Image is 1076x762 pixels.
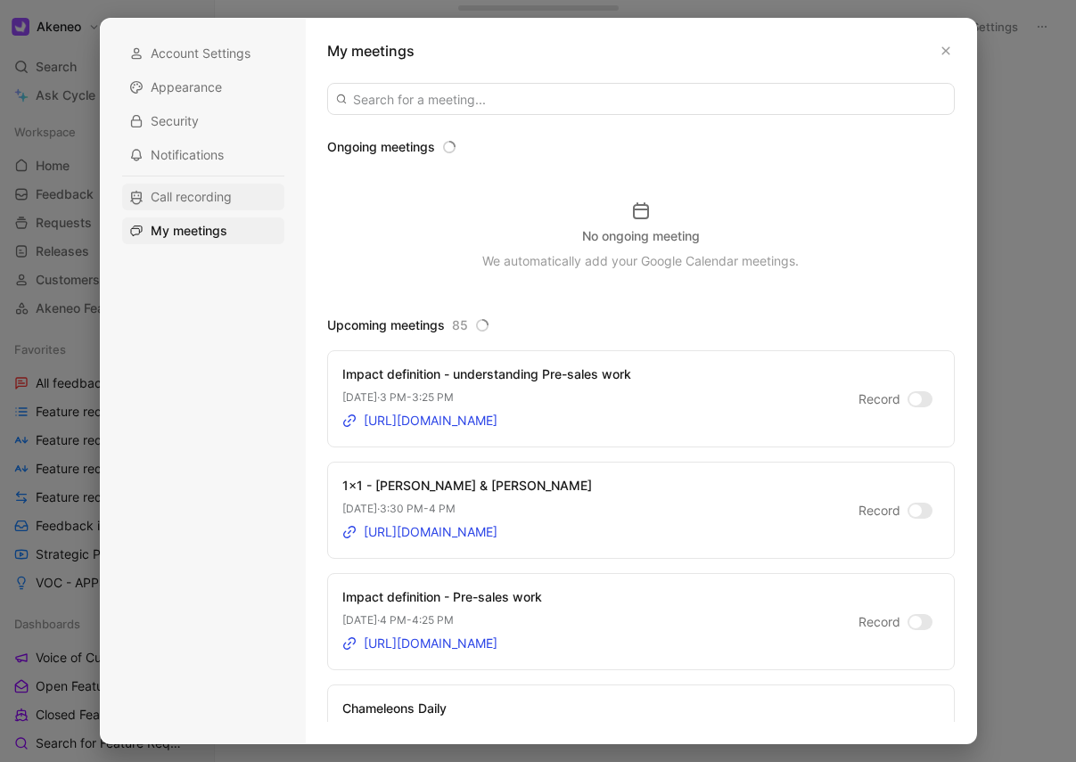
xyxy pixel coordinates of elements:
[482,250,799,272] p: We automatically add your Google Calendar meetings.
[342,586,542,608] div: Impact definition - Pre-sales work
[122,74,284,101] div: Appearance
[342,389,631,406] p: [DATE] · 3 PM - 3:25 PM
[342,500,592,518] p: [DATE] · 3:30 PM - 4 PM
[151,188,232,206] span: Call recording
[151,112,199,130] span: Security
[858,389,900,410] span: Record
[327,83,955,115] input: Search for a meeting...
[151,146,224,164] span: Notifications
[342,611,542,629] p: [DATE] · 4 PM - 4:25 PM
[582,225,700,247] h3: No ongoing meeting
[327,40,415,61] h1: My meetings
[151,45,251,62] span: Account Settings
[342,475,592,496] div: 1x1 - [PERSON_NAME] & [PERSON_NAME]
[327,315,955,336] h3: Upcoming meetings
[151,78,222,96] span: Appearance
[122,217,284,244] div: My meetings
[122,184,284,210] div: Call recording
[452,315,468,336] span: 85
[151,222,227,240] span: My meetings
[858,500,900,521] span: Record
[122,40,284,67] div: Account Settings
[122,142,284,168] div: Notifications
[342,633,497,654] a: [URL][DOMAIN_NAME]
[858,611,900,633] span: Record
[327,136,955,158] h3: Ongoing meetings
[342,698,497,719] div: Chameleons Daily
[342,410,497,431] a: [URL][DOMAIN_NAME]
[342,521,497,543] a: [URL][DOMAIN_NAME]
[122,108,284,135] div: Security
[342,364,631,385] div: Impact definition - understanding Pre-sales work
